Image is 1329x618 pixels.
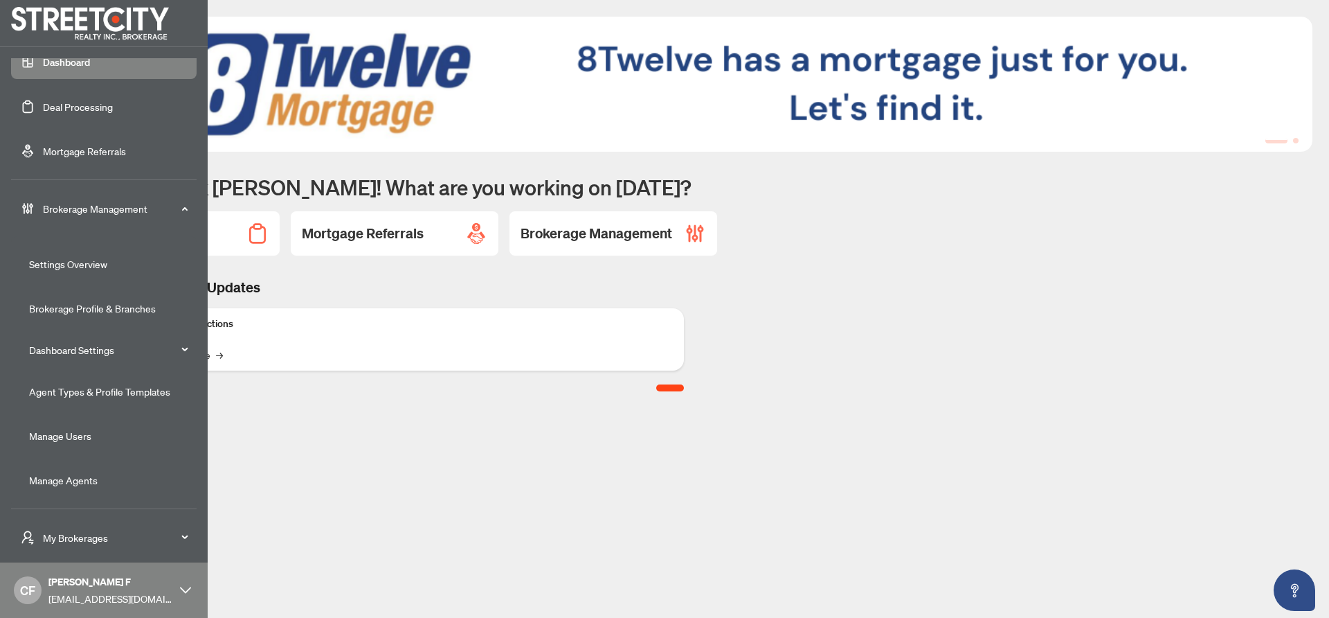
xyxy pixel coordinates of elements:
h2: Brokerage Management [521,224,672,243]
button: 1 [1265,138,1287,143]
a: Mortgage Referrals [43,145,126,157]
a: Manage Agents [29,474,98,486]
span: [EMAIL_ADDRESS][DOMAIN_NAME] [48,591,173,606]
span: [PERSON_NAME] F [48,574,173,590]
h1: Welcome back [PERSON_NAME]! What are you working on [DATE]? [72,174,1312,200]
a: Dashboard [43,56,90,69]
span: My Brokerages [43,530,187,545]
button: Open asap [1274,570,1315,611]
button: 2 [1293,138,1299,143]
a: Settings Overview [29,258,107,270]
span: user-switch [21,531,35,545]
img: logo [11,7,169,40]
span: CF [20,581,35,600]
a: Agent Types & Profile Templates [29,385,170,398]
span: Brokerage Management [43,201,187,216]
a: Deal Processing [43,100,113,113]
p: Deposit Instructions [145,317,673,332]
a: Dashboard Settings [29,344,114,356]
span: → [216,347,223,362]
img: Slide 0 [72,17,1312,152]
a: Manage Users [29,430,91,442]
h3: Brokerage & Industry Updates [72,278,684,297]
h2: Mortgage Referrals [302,224,424,243]
a: Brokerage Profile & Branches [29,302,156,315]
